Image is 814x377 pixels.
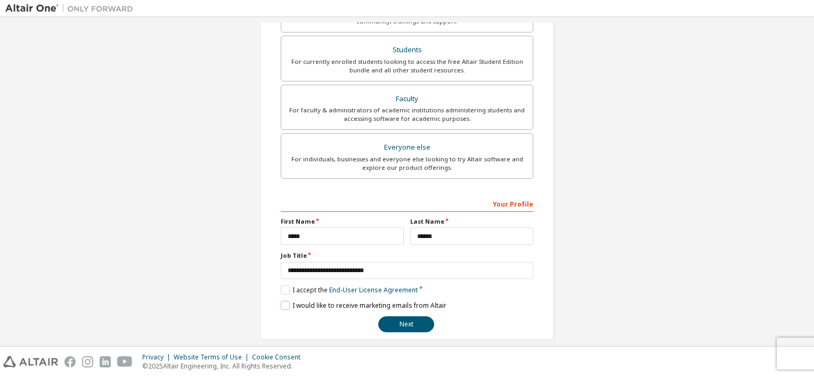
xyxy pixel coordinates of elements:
div: Everyone else [288,140,526,155]
p: © 2025 Altair Engineering, Inc. All Rights Reserved. [142,362,307,371]
div: Students [288,43,526,58]
div: Privacy [142,353,174,362]
div: Your Profile [281,195,533,212]
img: altair_logo.svg [3,356,58,367]
img: facebook.svg [64,356,76,367]
div: For individuals, businesses and everyone else looking to try Altair software and explore our prod... [288,155,526,172]
div: Cookie Consent [252,353,307,362]
button: Next [378,316,434,332]
label: First Name [281,217,404,226]
img: youtube.svg [117,356,133,367]
img: instagram.svg [82,356,93,367]
label: Job Title [281,251,533,260]
div: Website Terms of Use [174,353,252,362]
a: End-User License Agreement [329,285,418,294]
div: For faculty & administrators of academic institutions administering students and accessing softwa... [288,106,526,123]
div: For currently enrolled students looking to access the free Altair Student Edition bundle and all ... [288,58,526,75]
img: linkedin.svg [100,356,111,367]
label: I would like to receive marketing emails from Altair [281,301,446,310]
label: Last Name [410,217,533,226]
img: Altair One [5,3,139,14]
label: I accept the [281,285,418,294]
div: Faculty [288,92,526,106]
